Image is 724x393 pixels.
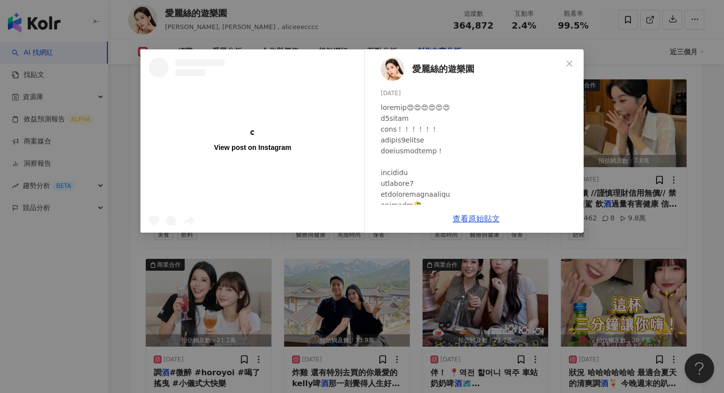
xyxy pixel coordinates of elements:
a: KOL Avatar愛麗絲的遊樂園 [381,57,562,81]
span: 愛麗絲的遊樂園 [412,62,474,76]
div: [DATE] [381,89,576,98]
button: Close [559,54,579,73]
span: close [565,60,573,68]
img: KOL Avatar [381,57,404,81]
a: 查看原始貼文 [453,214,500,223]
a: View post on Instagram [141,50,364,232]
div: View post on Instagram [214,143,292,152]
